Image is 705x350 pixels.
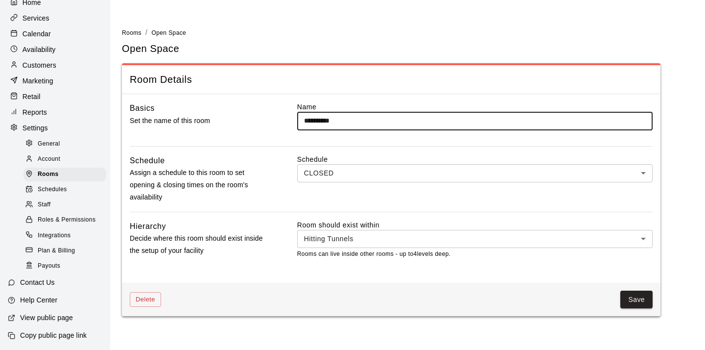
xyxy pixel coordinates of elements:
a: Roles & Permissions [23,213,110,228]
a: Retail [8,89,102,104]
h5: Open Space [122,42,179,55]
div: Hitting Tunnels [297,230,653,248]
span: Schedules [38,185,67,195]
p: Rooms can live inside other rooms - up to 4 levels deep. [297,250,653,259]
div: Staff [23,198,106,212]
div: Account [23,152,106,166]
p: View public page [20,313,73,323]
p: Availability [23,45,56,54]
a: Integrations [23,228,110,243]
p: Customers [23,60,56,70]
p: Assign a schedule to this room to set opening & closing times on the room's availability [130,167,266,204]
span: Rooms [122,29,141,36]
a: Services [8,11,102,25]
p: Retail [23,92,41,101]
p: Help Center [20,295,57,305]
a: Staff [23,198,110,213]
a: Schedules [23,182,110,198]
label: Schedule [297,154,653,164]
a: Plan & Billing [23,243,110,258]
a: Reports [8,105,102,120]
a: Customers [8,58,102,73]
h6: Schedule [130,154,165,167]
h6: Hierarchy [130,220,166,233]
span: Rooms [38,170,59,179]
a: Settings [8,121,102,135]
div: General [23,137,106,151]
button: Delete [130,292,161,307]
span: Staff [38,200,50,210]
span: Room Details [130,73,653,86]
a: Marketing [8,74,102,88]
p: Reports [23,107,47,117]
p: Contact Us [20,277,55,287]
p: Decide where this room should exist inside the setup of your facility [130,232,266,257]
a: Account [23,151,110,167]
div: Payouts [23,259,106,273]
a: General [23,136,110,151]
h6: Basics [130,102,155,115]
a: Payouts [23,258,110,274]
p: Set the name of this room [130,115,266,127]
a: Rooms [122,28,141,36]
div: Schedules [23,183,106,197]
li: / [145,27,147,38]
p: Settings [23,123,48,133]
a: Rooms [23,167,110,182]
nav: breadcrumb [122,27,693,38]
span: Roles & Permissions [38,215,95,225]
span: Account [38,154,60,164]
p: Marketing [23,76,53,86]
div: Rooms [23,168,106,181]
p: Calendar [23,29,51,39]
span: General [38,139,60,149]
span: Integrations [38,231,71,241]
span: Payouts [38,261,60,271]
a: Availability [8,42,102,57]
span: Open Space [151,29,186,36]
button: Save [620,291,653,309]
div: Roles & Permissions [23,213,106,227]
div: Plan & Billing [23,244,106,258]
label: Name [297,102,653,112]
div: Integrations [23,229,106,243]
span: Plan & Billing [38,246,75,256]
p: Services [23,13,49,23]
label: Room should exist within [297,220,653,230]
a: Calendar [8,26,102,41]
div: CLOSED [297,164,653,182]
p: Copy public page link [20,330,87,340]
